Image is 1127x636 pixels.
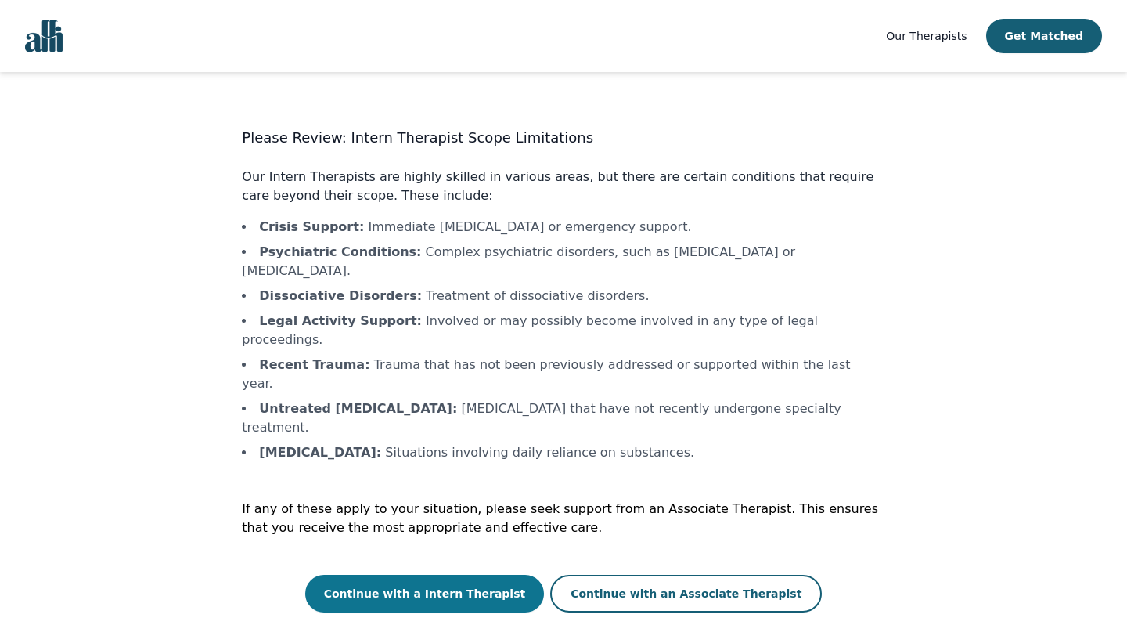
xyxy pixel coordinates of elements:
h3: Please Review: Intern Therapist Scope Limitations [242,127,884,149]
b: Dissociative Disorders : [259,288,422,303]
b: Recent Trauma : [259,357,369,372]
li: Treatment of dissociative disorders. [242,287,884,305]
a: Our Therapists [886,27,967,45]
button: Continue with an Associate Therapist [550,575,822,613]
span: Our Therapists [886,30,967,42]
b: Untreated [MEDICAL_DATA] : [259,401,457,416]
p: Our Intern Therapists are highly skilled in various areas, but there are certain conditions that ... [242,168,884,205]
li: Involved or may possibly become involved in any type of legal proceedings. [242,312,884,349]
li: [MEDICAL_DATA] that have not recently undergone specialty treatment. [242,399,884,437]
li: Complex psychiatric disorders, such as [MEDICAL_DATA] or [MEDICAL_DATA]. [242,243,884,280]
b: [MEDICAL_DATA] : [259,445,381,460]
li: Trauma that has not been previously addressed or supported within the last year. [242,356,884,393]
li: Situations involving daily reliance on substances. [242,443,884,462]
img: alli logo [25,20,63,52]
b: Legal Activity Support : [259,313,422,328]
p: If any of these apply to your situation, please seek support from an Associate Therapist. This en... [242,500,884,537]
b: Crisis Support : [259,219,364,234]
b: Psychiatric Conditions : [259,244,421,259]
li: Immediate [MEDICAL_DATA] or emergency support. [242,218,884,237]
button: Continue with a Intern Therapist [305,575,545,613]
button: Get Matched [986,19,1102,53]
